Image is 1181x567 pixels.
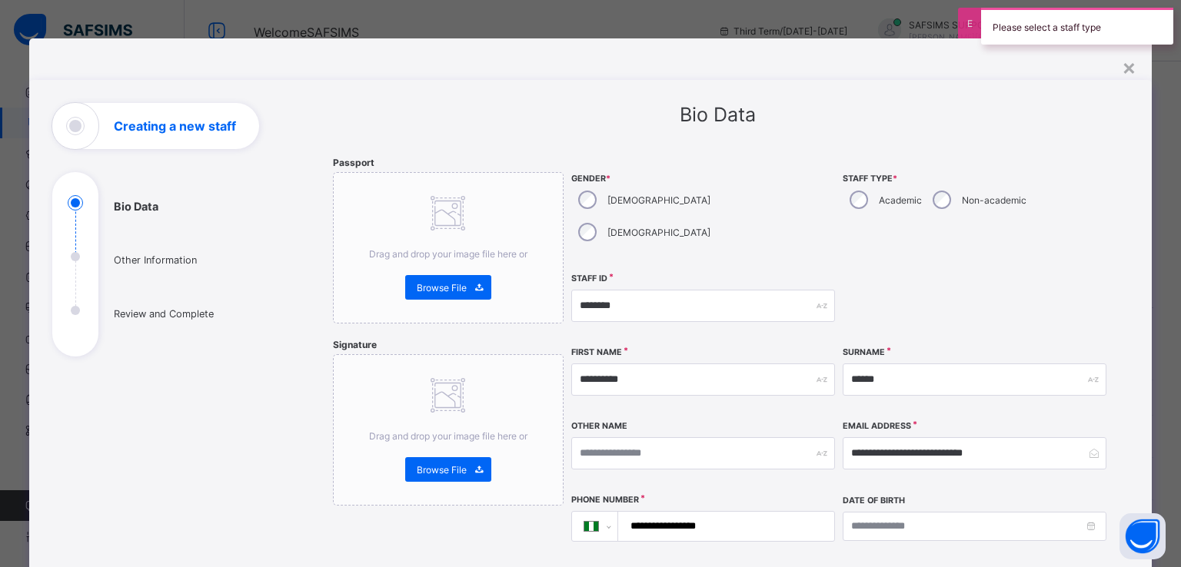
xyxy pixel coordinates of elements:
label: Email Address [843,421,911,431]
span: Passport [333,157,374,168]
div: Please select a staff type [981,8,1173,45]
button: Open asap [1119,513,1166,559]
span: Gender [571,174,835,184]
div: Drag and drop your image file here orBrowse File [333,172,564,323]
div: Drag and drop your image file here orBrowse File [333,354,564,506]
span: Drag and drop your image file here or [369,430,527,442]
span: Drag and drop your image file here or [369,248,527,260]
label: Staff ID [571,274,607,283]
label: Surname [843,347,885,357]
label: Date of Birth [843,496,905,506]
label: Phone Number [571,495,639,505]
span: Browse File [417,464,467,476]
label: First Name [571,347,622,357]
span: Staff Type [843,174,1106,184]
label: [DEMOGRAPHIC_DATA] [607,194,710,206]
span: Bio Data [680,103,756,126]
label: [DEMOGRAPHIC_DATA] [607,227,710,238]
label: Non-academic [962,194,1026,206]
span: Signature [333,339,377,350]
label: Academic [879,194,922,206]
div: × [1122,54,1136,80]
label: Other Name [571,421,627,431]
h1: Creating a new staff [114,120,236,132]
span: Browse File [417,282,467,293]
